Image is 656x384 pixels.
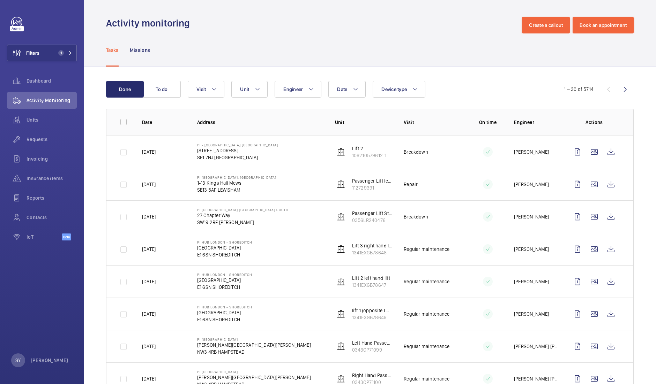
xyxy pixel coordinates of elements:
[352,210,393,217] p: Passenger Lift Staff
[514,310,549,317] p: [PERSON_NAME]
[197,277,252,284] p: [GEOGRAPHIC_DATA]
[352,282,390,289] p: 1341EXGB78647
[404,246,449,253] p: Regular maintenance
[27,136,77,143] span: Requests
[352,339,393,346] p: Left Hand Passenger Lift
[197,147,278,154] p: [STREET_ADDRESS]
[197,219,289,226] p: SW19 2RF [PERSON_NAME]
[514,148,549,155] p: [PERSON_NAME]
[352,217,393,224] p: 0356LR240476
[197,179,276,186] p: 1-13 Kings Hall Mews
[352,249,393,256] p: 1341EXGB78648
[514,181,549,188] p: [PERSON_NAME]
[197,348,311,355] p: NW3 4RB HAMPSTEAD
[31,357,68,364] p: [PERSON_NAME]
[573,17,634,33] button: Book an appointment
[7,45,77,61] button: Filters1
[240,86,249,92] span: Unit
[27,116,77,123] span: Units
[404,213,428,220] p: Breakdown
[473,119,503,126] p: On time
[62,233,71,240] span: Beta
[197,143,278,147] p: PI - [GEOGRAPHIC_DATA] [GEOGRAPHIC_DATA]
[337,277,345,286] img: elevator.svg
[283,86,303,92] span: Engineer
[197,316,252,323] p: E1 6SN SHOREDITCH
[197,154,278,161] p: SE1 7NJ [GEOGRAPHIC_DATA]
[27,175,77,182] span: Insurance items
[106,47,119,54] p: Tasks
[15,357,21,364] p: SY
[352,184,393,191] p: 112729391
[142,148,156,155] p: [DATE]
[27,214,77,221] span: Contacts
[197,272,252,277] p: PI Hub London - Shoreditch
[142,310,156,317] p: [DATE]
[514,278,549,285] p: [PERSON_NAME]
[27,77,77,84] span: Dashboard
[106,81,144,98] button: Done
[197,305,252,309] p: PI Hub London - Shoreditch
[142,213,156,220] p: [DATE]
[352,346,393,353] p: 0343CP71099
[352,152,387,159] p: 106210579612-1
[142,181,156,188] p: [DATE]
[514,246,549,253] p: [PERSON_NAME]
[337,245,345,253] img: elevator.svg
[197,337,311,341] p: PI [GEOGRAPHIC_DATA]
[404,375,449,382] p: Regular maintenance
[197,212,289,219] p: 27 Chapter Way
[337,213,345,221] img: elevator.svg
[142,375,156,382] p: [DATE]
[197,240,252,244] p: PI Hub London - Shoreditch
[197,374,311,381] p: [PERSON_NAME][GEOGRAPHIC_DATA][PERSON_NAME]
[564,86,594,93] div: 1 – 30 of 5714
[352,145,387,152] p: Lift 2
[514,375,558,382] p: [PERSON_NAME] [PERSON_NAME]
[404,148,428,155] p: Breakdown
[337,310,345,318] img: elevator.svg
[569,119,619,126] p: Actions
[337,86,347,92] span: Date
[514,119,558,126] p: Engineer
[381,86,407,92] span: Device type
[352,242,393,249] p: Litt 3 right hand lift
[522,17,570,33] button: Create a callout
[373,81,425,98] button: Device type
[27,155,77,162] span: Invoicing
[337,180,345,189] img: elevator.svg
[197,119,324,126] p: Address
[197,341,311,348] p: [PERSON_NAME][GEOGRAPHIC_DATA][PERSON_NAME]
[404,310,449,317] p: Regular maintenance
[337,148,345,156] img: elevator.svg
[275,81,321,98] button: Engineer
[27,194,77,201] span: Reports
[27,97,77,104] span: Activity Monitoring
[26,49,39,56] span: Filters
[404,278,449,285] p: Regular maintenance
[514,343,558,350] p: [PERSON_NAME] [PERSON_NAME]
[352,177,393,184] p: Passenger Lift left Hand
[514,213,549,220] p: [PERSON_NAME]
[197,186,276,193] p: SE13 5AF LEWISHAM
[197,175,276,179] p: PI [GEOGRAPHIC_DATA], [GEOGRAPHIC_DATA]
[197,284,252,291] p: E1 6SN SHOREDITCH
[337,375,345,383] img: elevator.svg
[352,372,393,379] p: Right Hand Passenger Lift
[130,47,150,54] p: Missions
[27,233,62,240] span: IoT
[142,119,186,126] p: Date
[197,244,252,251] p: [GEOGRAPHIC_DATA]
[143,81,181,98] button: To do
[58,50,64,56] span: 1
[404,343,449,350] p: Regular maintenance
[352,307,393,314] p: lift 1 (opposite LH lift)
[197,251,252,258] p: E1 6SN SHOREDITCH
[142,343,156,350] p: [DATE]
[352,275,390,282] p: Lift 2 left hand lift
[231,81,268,98] button: Unit
[142,278,156,285] p: [DATE]
[335,119,393,126] p: Unit
[352,314,393,321] p: 1341EXGB78649
[188,81,224,98] button: Visit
